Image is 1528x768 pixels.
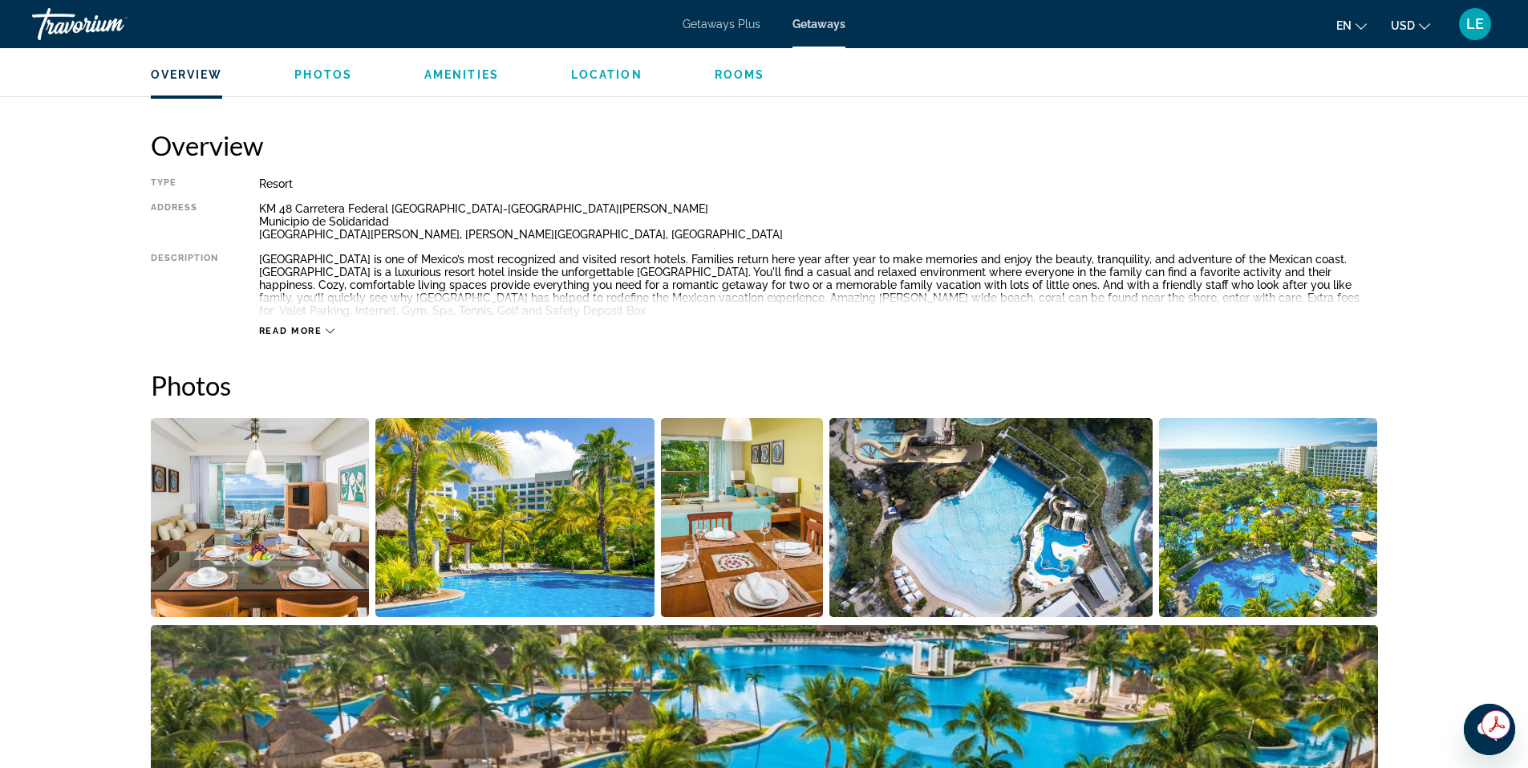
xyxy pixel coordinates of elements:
[294,68,352,81] span: Photos
[151,67,223,82] button: Overview
[715,67,765,82] button: Rooms
[1159,417,1378,618] button: Open full-screen image slider
[1336,14,1367,37] button: Change language
[151,369,1378,401] h2: Photos
[259,253,1378,317] div: [GEOGRAPHIC_DATA] is one of Mexico’s most recognized and visited resort hotels. Families return h...
[661,417,824,618] button: Open full-screen image slider
[424,68,499,81] span: Amenities
[715,68,765,81] span: Rooms
[294,67,352,82] button: Photos
[1464,704,1515,755] iframe: Button to launch messaging window
[792,18,845,30] a: Getaways
[151,202,219,241] div: Address
[259,177,1378,190] div: Resort
[1466,16,1484,32] span: LE
[1391,19,1415,32] span: USD
[571,67,642,82] button: Location
[259,326,322,336] span: Read more
[424,67,499,82] button: Amenities
[571,68,642,81] span: Location
[151,253,219,317] div: Description
[259,325,335,337] button: Read more
[151,177,219,190] div: Type
[683,18,760,30] a: Getaways Plus
[1336,19,1352,32] span: en
[1454,7,1496,41] button: User Menu
[259,202,1378,241] div: KM 48 Carretera Federal [GEOGRAPHIC_DATA]-[GEOGRAPHIC_DATA][PERSON_NAME] Municipio de Solidaridad...
[151,129,1378,161] h2: Overview
[375,417,655,618] button: Open full-screen image slider
[829,417,1153,618] button: Open full-screen image slider
[1391,14,1430,37] button: Change currency
[151,417,370,618] button: Open full-screen image slider
[32,3,193,45] a: Travorium
[151,68,223,81] span: Overview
